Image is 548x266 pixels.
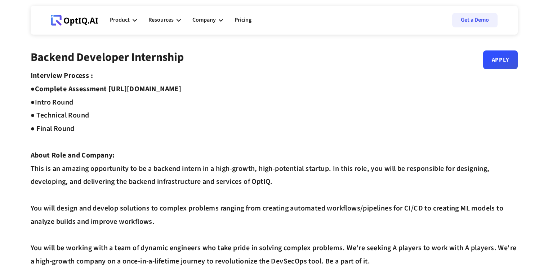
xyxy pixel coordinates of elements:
div: Product [110,15,130,25]
a: Get a Demo [452,13,498,27]
div: Company [192,15,216,25]
div: Resources [148,15,174,25]
div: Company [192,9,223,31]
div: Product [110,9,137,31]
strong: Backend Developer Internship [31,49,184,66]
a: Apply [483,50,518,69]
div: Resources [148,9,181,31]
strong: About Role and Company: [31,150,115,160]
strong: Interview Process : [31,71,93,81]
a: Pricing [235,9,251,31]
strong: Complete Assessment [URL][DOMAIN_NAME] ● [31,84,182,107]
a: Webflow Homepage [51,9,98,31]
